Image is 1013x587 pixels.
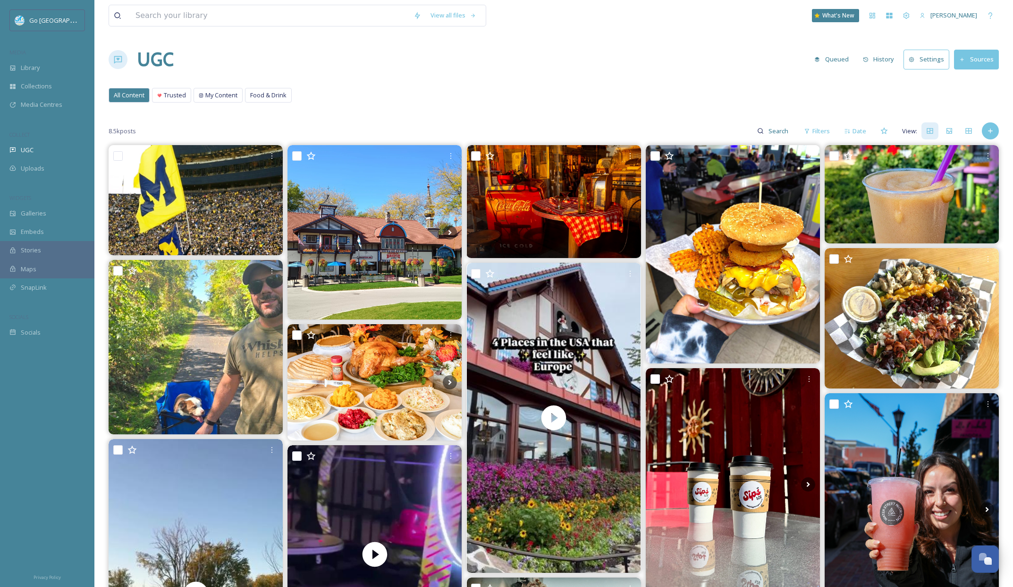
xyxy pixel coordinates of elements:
[21,63,40,72] span: Library
[812,127,830,136] span: Filters
[21,227,44,236] span: Embeds
[250,91,287,100] span: Food & Drink
[131,5,409,26] input: Search your library
[21,246,41,255] span: Stories
[9,49,26,56] span: MEDIA
[426,6,481,25] a: View all files
[853,127,866,136] span: Date
[29,16,99,25] span: Go [GEOGRAPHIC_DATA]
[21,209,46,218] span: Galleries
[21,146,34,155] span: UGC
[954,50,999,69] button: Sources
[34,574,61,580] span: Privacy Policy
[764,121,794,140] input: Search
[915,6,982,25] a: [PERSON_NAME]
[930,11,977,19] span: [PERSON_NAME]
[903,50,954,69] a: Settings
[9,194,31,201] span: WIDGETS
[287,324,462,440] img: ✨ Thanksgiving and Christmas are two of the most magical times of the year at Zehnder’s, and we’r...
[467,263,641,573] video: If you want to fill the void of Europe without leaving the US, here are a few great places to try...
[205,91,237,100] span: My Content
[903,50,949,69] button: Settings
[21,283,47,292] span: SnapLink
[109,127,136,136] span: 8.5k posts
[137,45,174,74] a: UGC
[109,260,283,434] img: 554705713_17976250934922409_5129828179755017343_n.jpg
[9,131,30,138] span: COLLECT
[109,145,283,255] img: Michigan Wolverines head coach Sherrone Moore spoke to the media on Monday in Ann Arbor. On Coach...
[21,265,36,274] span: Maps
[971,545,999,573] button: Open Chat
[21,100,62,109] span: Media Centres
[467,263,641,573] img: thumbnail
[467,145,641,258] img: Antique mall window display on Water Street. #baycitymichigan #baycitymi #greatlakesbay #downtown...
[164,91,186,100] span: Trusted
[114,91,144,100] span: All Content
[810,50,858,69] a: Queued
[825,145,999,243] img: The Cider Sipper is available now at both shops! For a limited time, try this smoothie-like froze...
[858,50,899,69] button: History
[21,82,52,91] span: Collections
[810,50,853,69] button: Queued
[825,248,999,388] img: Happy Monday! Come enjoy one of our Fall specials before they're gone! October 1st is right aroun...
[15,16,25,25] img: GoGreatLogo_MISkies_RegionalTrails%20%281%29.png
[9,313,28,320] span: SOCIALS
[812,9,859,22] a: What's New
[21,328,41,337] span: Socials
[858,50,904,69] a: History
[34,571,61,582] a: Privacy Policy
[287,145,462,319] img: Němečtí imigranti si v Michiganu vystavěli krásnou bavorskou vesničku... #frankenmuth #michigan #...
[646,145,820,363] img: Burgers so big you’ll wonder if it counts as arm day 💪🏼 Work out at Barney’s, don’t forget the 22...
[21,164,44,173] span: Uploads
[902,127,917,136] span: View:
